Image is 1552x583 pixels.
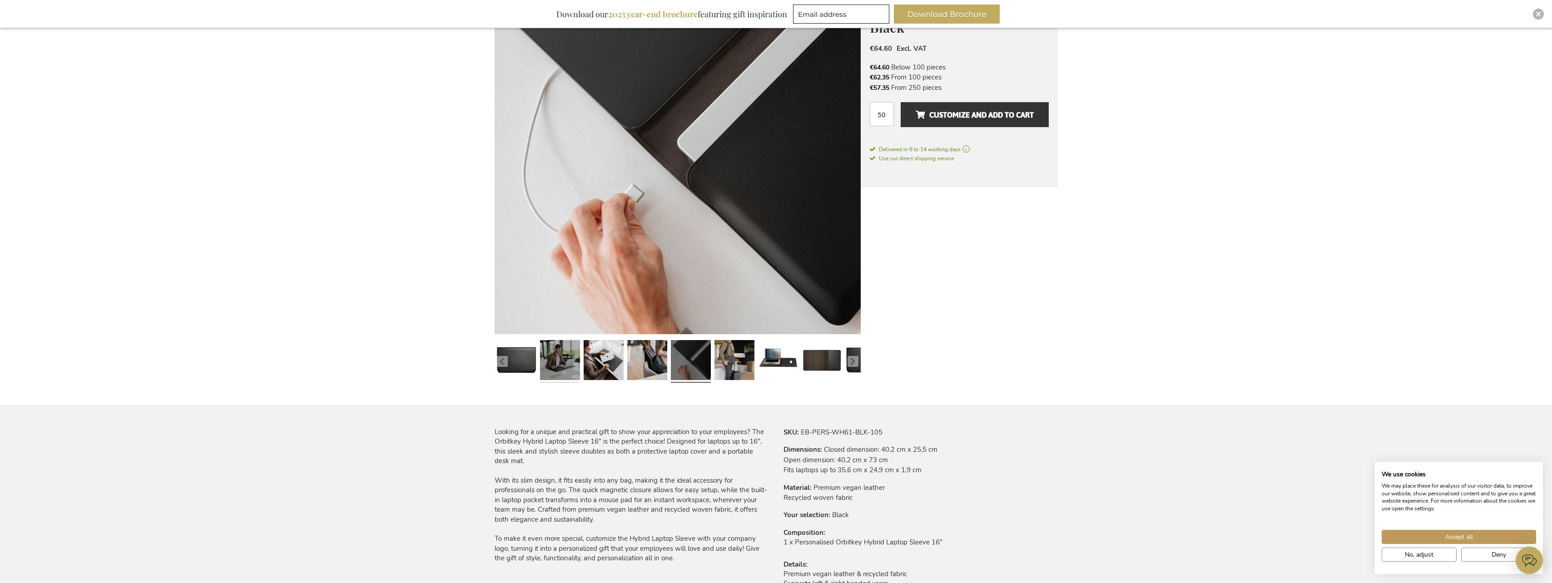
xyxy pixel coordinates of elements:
[1382,548,1457,562] button: Adjust cookie preferences
[845,336,885,386] a: Personalised Orbitkey Hybrid Laptop Sleeve 16" - Black
[1382,482,1536,513] p: We may place these for analysis of our visitor data, to improve our website, show personalised co...
[870,145,1049,153] a: Delivered in 6 to 14 working days
[783,538,945,552] td: 1 x Personalised Orbitkey Hybrid Laptop Sleeve 16"
[584,336,624,386] a: Personalised Orbitkey Hybrid Laptop Sleeve 16" - Black
[870,44,892,53] span: €64.60
[496,336,536,386] a: Personalised Orbitkey Hybrid Laptop Sleeve 16" - Black
[1461,548,1536,562] button: Deny all cookies
[901,102,1048,127] button: Customize and add to cart
[897,44,927,53] span: Excl. VAT
[495,427,769,563] div: Looking for a unique and practical gift to show your appreciation to your employees? The Orbitkey...
[1382,530,1536,544] button: Accept all cookies
[870,155,954,162] span: Use our direct shipping service
[870,153,954,163] a: Use our direct shipping service
[714,336,754,386] a: Personalised Orbitkey Hybrid Laptop Sleeve 16" - Black
[870,102,894,126] input: Qty
[1533,9,1544,20] div: Close
[1516,547,1543,574] iframe: belco-activator-frame
[802,336,842,386] a: Personalised Orbitkey Hybrid Laptop Sleeve 16" - Black
[870,73,889,82] span: €62.35
[793,5,892,26] form: marketing offers and promotions
[1382,470,1536,479] h2: We use cookies
[870,83,1049,93] li: From 250 pieces
[894,5,1000,24] button: Download Brochure
[870,63,889,72] span: €64.60
[1536,11,1541,17] img: Close
[540,336,580,386] a: Personalised Orbitkey Hybrid Laptop Sleeve 16" - Black
[1492,550,1506,559] span: Deny
[758,336,798,386] a: Personalised Orbitkey Hybrid Laptop Sleeve 16" - Black
[870,72,1049,82] li: From 100 pieces
[608,9,698,20] b: 2025 year-end brochure
[627,336,667,386] a: Personalised Orbitkey Hybrid Laptop Sleeve 16" - Black
[552,5,791,24] div: Download our featuring gift inspiration
[870,62,1049,72] li: Below 100 pieces
[916,108,1034,122] span: Customize and add to cart
[1405,550,1433,559] span: No, adjust
[1445,532,1473,542] span: Accept all
[870,84,889,92] span: €57.35
[793,5,889,24] input: Email address
[671,336,711,386] a: Personalised Orbitkey Hybrid Laptop Sleeve 16" - Black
